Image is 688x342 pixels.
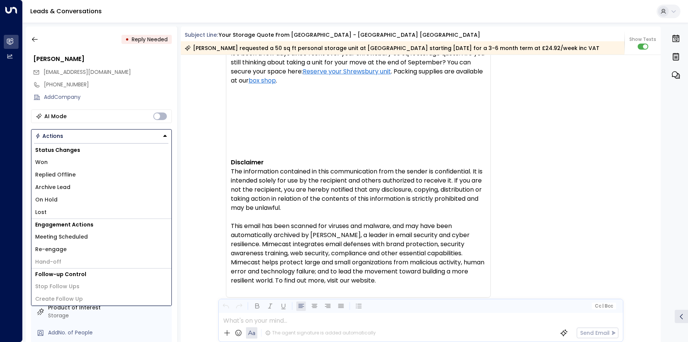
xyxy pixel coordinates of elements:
a: Leads & Conversations [30,7,102,16]
button: Undo [221,301,230,311]
span: Cc Bcc [595,303,613,309]
span: Lost [35,208,47,216]
div: [PHONE_NUMBER] [44,81,172,89]
button: Actions [31,129,172,143]
span: Won [35,158,48,166]
span: Create Follow Up [35,295,83,303]
span: Replied Offline [35,171,76,179]
button: Redo [234,301,244,311]
label: Product of Interest [48,304,169,312]
p: The information contained in this communication from the sender is confidential. It is intended s... [231,167,486,285]
span: Subject Line: [185,31,218,39]
b: Disclaimer [231,158,264,167]
div: [PERSON_NAME] [33,55,172,64]
div: Button group with a nested menu [31,129,172,143]
h1: Engagement Actions [31,219,171,231]
a: box shop [249,76,276,85]
div: [PERSON_NAME] requested a 50 sq ft personal storage unit at [GEOGRAPHIC_DATA] starting [DATE] for... [185,44,599,52]
button: Cc|Bcc [591,303,616,310]
span: Re-engage [35,245,67,253]
span: loopsdavies67@yahoo.com [44,68,131,76]
span: [EMAIL_ADDRESS][DOMAIN_NAME] [44,68,131,76]
p: Hi [PERSON_NAME], It’s been a few days since I sent over your Shrewsbury 50 sq ft storage quote. ... [231,31,486,94]
a: Reserve your Shrewsbury unit [303,67,391,76]
span: Reply Needed [132,36,168,43]
h1: Follow-up Control [31,269,171,280]
span: Hand-off [35,258,61,266]
div: AddNo. of People [48,329,169,337]
span: Archive Lead [35,183,70,191]
h1: Status Changes [31,144,171,156]
span: On Hold [35,196,58,204]
span: Show Texts [629,36,656,43]
span: Meeting Scheduled [35,233,88,241]
div: AddCompany [44,93,172,101]
div: Actions [35,133,63,139]
span: Stop Follow Ups [35,283,79,290]
span: | [602,303,604,309]
div: • [125,33,129,46]
div: AI Mode [44,112,67,120]
div: Your storage quote from [GEOGRAPHIC_DATA] - [GEOGRAPHIC_DATA] [GEOGRAPHIC_DATA] [219,31,480,39]
div: The agent signature is added automatically [265,330,376,336]
div: Storage [48,312,169,320]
